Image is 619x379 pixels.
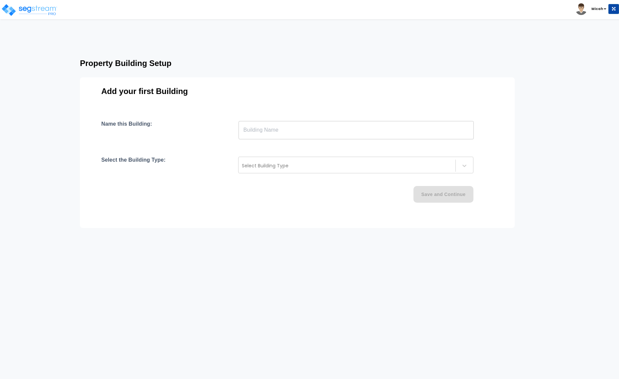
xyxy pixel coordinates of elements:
[239,121,474,139] input: Building Name
[101,121,152,139] h4: Name this Building:
[575,3,587,15] img: avatar.png
[591,6,603,11] b: Micah
[80,59,562,68] h3: Property Building Setup
[101,157,166,173] h4: Select the Building Type:
[101,87,493,96] h3: Add your first Building
[1,3,58,17] img: logo_pro_r.png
